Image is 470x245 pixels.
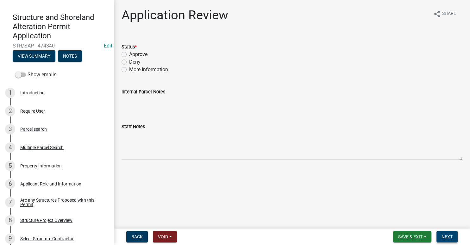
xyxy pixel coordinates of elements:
span: Void [158,234,168,239]
div: Select Structure Contractor [20,236,74,241]
div: 6 [5,179,15,189]
div: Require User [20,109,45,113]
wm-modal-confirm: Summary [13,54,55,59]
i: share [433,10,441,18]
label: Staff Notes [122,125,145,129]
div: 2 [5,106,15,116]
div: 8 [5,215,15,225]
div: Parcel search [20,127,47,131]
button: shareShare [428,8,461,20]
div: Introduction [20,91,45,95]
span: Save & Exit [398,234,423,239]
div: 7 [5,197,15,207]
wm-modal-confirm: Edit Application Number [104,43,112,49]
button: Next [436,231,458,242]
button: Void [153,231,177,242]
label: Internal Parcel Notes [122,90,165,94]
h4: Structure and Shoreland Alteration Permit Application [13,13,109,40]
label: More Information [129,66,168,73]
span: Share [442,10,456,18]
div: Property Information [20,164,62,168]
div: Structure Project Overview [20,218,72,223]
label: Approve [129,51,147,58]
label: Show emails [15,71,56,79]
button: View Summary [13,50,55,62]
div: 9 [5,234,15,244]
label: Status [122,45,137,49]
span: Back [131,234,143,239]
div: 3 [5,124,15,134]
wm-modal-confirm: Notes [58,54,82,59]
button: Save & Exit [393,231,431,242]
div: 1 [5,88,15,98]
div: Applicant Role and Information [20,182,81,186]
span: STR/SAP - 474340 [13,43,101,49]
button: Back [126,231,148,242]
div: 5 [5,161,15,171]
span: Next [442,234,453,239]
div: Are any Structures Proposed with this Permit [20,198,104,207]
button: Notes [58,50,82,62]
h1: Application Review [122,8,228,23]
a: Edit [104,43,112,49]
div: Multiple Parcel Search [20,145,64,150]
label: Deny [129,58,141,66]
div: 4 [5,142,15,153]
